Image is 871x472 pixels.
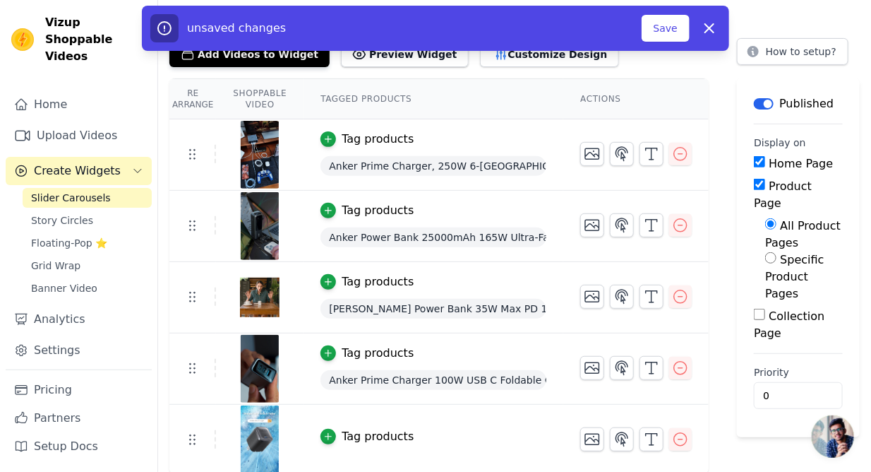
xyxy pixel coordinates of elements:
[187,21,286,35] span: unsaved changes
[31,236,107,250] span: Floating-Pop ⭐
[6,404,152,432] a: Partners
[480,42,619,67] button: Customize Design
[320,131,414,148] button: Tag products
[216,79,304,119] th: Shoppable Video
[580,213,604,237] button: Change Thumbnail
[320,202,414,219] button: Tag products
[737,38,848,65] button: How to setup?
[6,432,152,461] a: Setup Docs
[320,299,546,319] span: [PERSON_NAME] Power Bank 35W Max PD 10000mAh for Apple Watch A1657
[320,370,546,390] span: Anker Prime Charger 100W USB C Foldable Charger 3-Port GaN A2688
[769,157,833,170] label: Home Page
[23,188,152,208] a: Slider Carousels
[779,95,834,112] p: Published
[754,309,824,340] label: Collection Page
[563,79,709,119] th: Actions
[169,42,330,67] button: Add Videos to Widget
[31,259,80,273] span: Grid Wrap
[23,278,152,298] a: Banner Video
[34,163,121,179] span: Create Widgets
[23,233,152,253] a: Floating-Pop ⭐
[23,211,152,230] a: Story Circles
[765,253,824,300] label: Specific Product Pages
[320,273,414,290] button: Tag products
[6,305,152,334] a: Analytics
[320,228,546,247] span: Anker Power Bank 25000mAh 165W Ultra-Fast Portable Charger with Built-In and Retractable USB C Ca...
[31,191,111,205] span: Slider Carousels
[6,336,152,365] a: Settings
[341,42,468,67] button: Preview Widget
[320,345,414,362] button: Tag products
[342,273,414,290] div: Tag products
[320,156,546,176] span: Anker Prime Charger, 250W 6-[GEOGRAPHIC_DATA] A2345
[23,256,152,276] a: Grid Wrap
[240,121,280,189] img: reel-preview-f1f6c3-2.myshopify.com-3699644926024921585_3627386555.jpeg
[342,345,414,362] div: Tag products
[812,415,854,458] div: Open chat
[6,90,152,119] a: Home
[765,219,841,249] label: All Product Pages
[580,142,604,166] button: Change Thumbnail
[169,79,216,119] th: Re Arrange
[240,335,280,403] img: reel-preview-f1f6c3-2.myshopify.com-3710517931303045579_3627386555.jpeg
[320,428,414,445] button: Tag products
[580,427,604,452] button: Change Thumbnail
[754,365,843,379] label: Priority
[342,131,414,148] div: Tag products
[737,48,848,61] a: How to setup?
[342,202,414,219] div: Tag products
[6,157,152,185] button: Create Widgets
[6,122,152,150] a: Upload Videos
[31,213,93,228] span: Story Circles
[580,356,604,380] button: Change Thumbnail
[754,179,812,210] label: Product Page
[6,376,152,404] a: Pricing
[240,192,280,260] img: reel-preview-f1f6c3-2.myshopify.com-3701819204672080599_3627386555.jpeg
[580,285,604,309] button: Change Thumbnail
[342,428,414,445] div: Tag products
[754,136,806,150] legend: Display on
[642,15,690,42] button: Save
[240,264,280,331] img: reel-preview-f1f6c3-2.myshopify.com-3707617872904378372_3627386555.jpeg
[304,79,563,119] th: Tagged Products
[31,281,97,295] span: Banner Video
